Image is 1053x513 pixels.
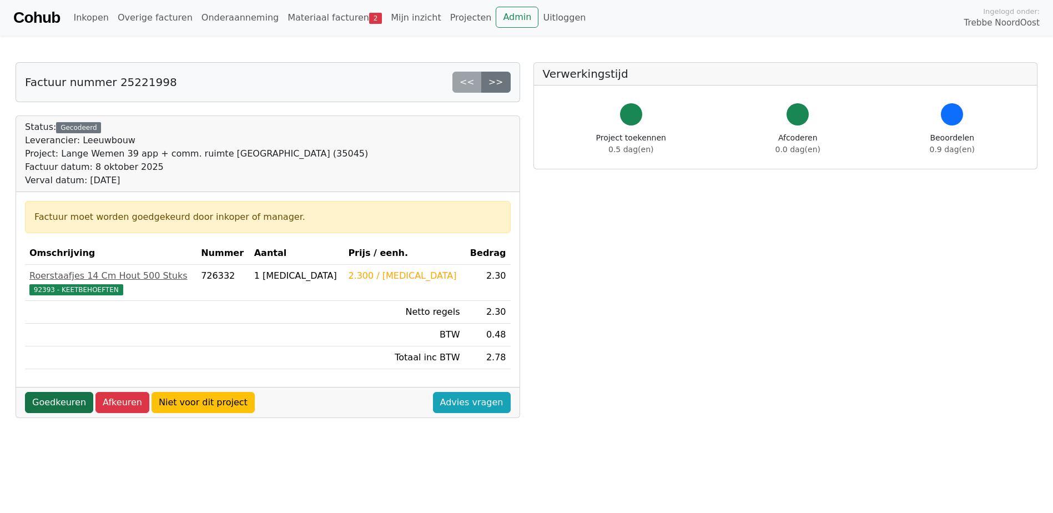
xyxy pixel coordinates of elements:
h5: Factuur nummer 25221998 [25,76,177,89]
a: Admin [496,7,538,28]
div: Beoordelen [930,132,975,155]
span: Ingelogd onder: [983,6,1040,17]
td: 726332 [197,265,250,301]
div: Roerstaafjes 14 Cm Hout 500 Stuks [29,269,192,283]
td: 2.30 [465,301,511,324]
a: Projecten [446,7,496,29]
a: Overige facturen [113,7,197,29]
div: 1 [MEDICAL_DATA] [254,269,340,283]
div: Leverancier: Leeuwbouw [25,134,368,147]
a: Afkeuren [95,392,149,413]
a: Niet voor dit project [152,392,255,413]
span: 0.5 dag(en) [608,145,653,154]
span: Trebbe NoordOost [964,17,1040,29]
span: 2 [369,13,382,24]
div: Factuur moet worden goedgekeurd door inkoper of manager. [34,210,501,224]
a: Goedkeuren [25,392,93,413]
th: Nummer [197,242,250,265]
a: Materiaal facturen2 [283,7,386,29]
div: 2.300 / [MEDICAL_DATA] [348,269,460,283]
div: Verval datum: [DATE] [25,174,368,187]
a: Inkopen [69,7,113,29]
th: Prijs / eenh. [344,242,464,265]
td: 2.30 [465,265,511,301]
a: Onderaanneming [197,7,283,29]
a: >> [481,72,511,93]
a: Uitloggen [538,7,590,29]
th: Omschrijving [25,242,197,265]
th: Aantal [250,242,344,265]
span: 0.9 dag(en) [930,145,975,154]
div: Factuur datum: 8 oktober 2025 [25,160,368,174]
td: BTW [344,324,464,346]
td: 0.48 [465,324,511,346]
div: Status: [25,120,368,187]
div: Afcoderen [775,132,820,155]
td: 2.78 [465,346,511,369]
td: Totaal inc BTW [344,346,464,369]
a: Roerstaafjes 14 Cm Hout 500 Stuks92393 - KEETBEHOEFTEN [29,269,192,296]
span: 92393 - KEETBEHOEFTEN [29,284,123,295]
div: Project toekennen [596,132,666,155]
td: Netto regels [344,301,464,324]
a: Advies vragen [433,392,511,413]
div: Project: Lange Wemen 39 app + comm. ruimte [GEOGRAPHIC_DATA] (35045) [25,147,368,160]
a: Mijn inzicht [386,7,446,29]
th: Bedrag [465,242,511,265]
span: 0.0 dag(en) [775,145,820,154]
h5: Verwerkingstijd [543,67,1029,81]
a: Cohub [13,4,60,31]
div: Gecodeerd [56,122,101,133]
